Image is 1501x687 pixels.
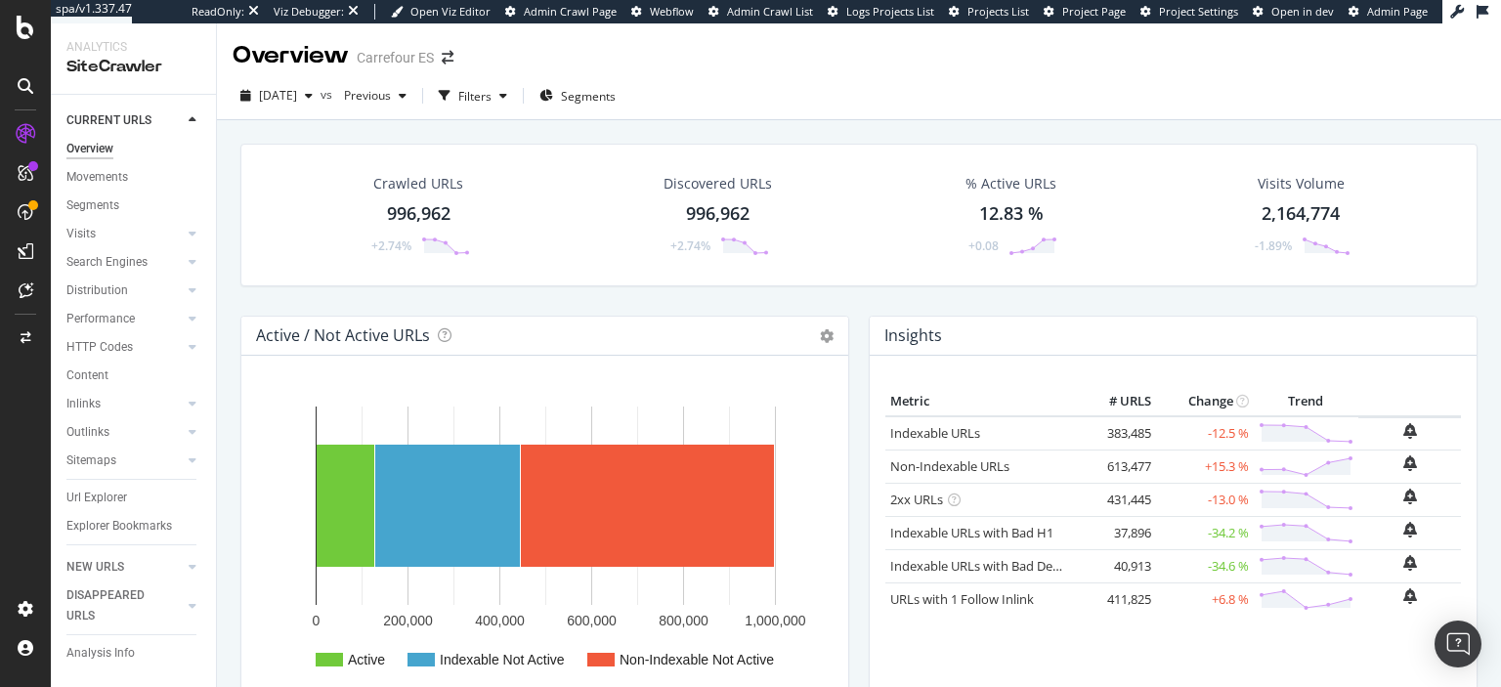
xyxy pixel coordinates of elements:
[1262,201,1340,227] div: 2,164,774
[66,167,202,188] a: Movements
[442,51,453,64] div: arrow-right-arrow-left
[1156,582,1254,616] td: +6.8 %
[66,224,183,244] a: Visits
[890,457,1009,475] a: Non-Indexable URLs
[1403,588,1417,604] div: bell-plus
[1403,489,1417,504] div: bell-plus
[631,4,694,20] a: Webflow
[66,39,200,56] div: Analytics
[686,201,750,227] div: 996,962
[1062,4,1126,19] span: Project Page
[66,394,101,414] div: Inlinks
[890,524,1053,541] a: Indexable URLs with Bad H1
[1078,516,1156,549] td: 37,896
[1078,549,1156,582] td: 40,913
[391,4,491,20] a: Open Viz Editor
[1271,4,1334,19] span: Open in dev
[66,139,202,159] a: Overview
[66,110,151,131] div: CURRENT URLS
[410,4,491,19] span: Open Viz Editor
[979,201,1044,227] div: 12.83 %
[727,4,813,19] span: Admin Crawl List
[884,322,942,349] h4: Insights
[66,557,124,578] div: NEW URLS
[968,237,999,254] div: +0.08
[66,252,183,273] a: Search Engines
[66,557,183,578] a: NEW URLS
[1044,4,1126,20] a: Project Page
[524,4,617,19] span: Admin Crawl Page
[66,516,202,537] a: Explorer Bookmarks
[1078,450,1156,483] td: 613,477
[66,422,183,443] a: Outlinks
[1255,237,1292,254] div: -1.89%
[66,224,96,244] div: Visits
[1159,4,1238,19] span: Project Settings
[431,80,515,111] button: Filters
[66,365,108,386] div: Content
[66,422,109,443] div: Outlinks
[371,237,411,254] div: +2.74%
[664,174,772,193] div: Discovered URLs
[66,451,116,471] div: Sitemaps
[66,365,202,386] a: Content
[233,80,321,111] button: [DATE]
[1254,387,1358,416] th: Trend
[233,39,349,72] div: Overview
[670,237,710,254] div: +2.74%
[1435,621,1481,667] div: Open Intercom Messenger
[1367,4,1428,19] span: Admin Page
[846,4,934,19] span: Logs Projects List
[66,309,135,329] div: Performance
[1258,174,1345,193] div: Visits Volume
[659,613,708,628] text: 800,000
[650,4,694,19] span: Webflow
[1403,522,1417,537] div: bell-plus
[1078,387,1156,416] th: # URLS
[567,613,617,628] text: 600,000
[1349,4,1428,20] a: Admin Page
[66,488,202,508] a: Url Explorer
[505,4,617,20] a: Admin Crawl Page
[1253,4,1334,20] a: Open in dev
[458,88,492,105] div: Filters
[1403,555,1417,571] div: bell-plus
[890,491,943,508] a: 2xx URLs
[259,87,297,104] span: 2025 Sep. 15th
[440,652,565,667] text: Indexable Not Active
[1156,416,1254,451] td: -12.5 %
[66,167,128,188] div: Movements
[66,451,183,471] a: Sitemaps
[66,488,127,508] div: Url Explorer
[66,643,202,664] a: Analysis Info
[66,394,183,414] a: Inlinks
[66,280,183,301] a: Distribution
[1156,549,1254,582] td: -34.6 %
[561,88,616,105] span: Segments
[967,4,1029,19] span: Projects List
[387,201,450,227] div: 996,962
[66,309,183,329] a: Performance
[256,322,430,349] h4: Active / Not Active URLs
[1403,455,1417,471] div: bell-plus
[532,80,623,111] button: Segments
[1156,450,1254,483] td: +15.3 %
[745,613,805,628] text: 1,000,000
[475,613,525,628] text: 400,000
[66,280,128,301] div: Distribution
[66,195,202,216] a: Segments
[66,337,133,358] div: HTTP Codes
[890,424,980,442] a: Indexable URLs
[66,585,165,626] div: DISAPPEARED URLS
[336,80,414,111] button: Previous
[313,613,321,628] text: 0
[890,590,1034,608] a: URLs with 1 Follow Inlink
[383,613,433,628] text: 200,000
[620,652,774,667] text: Non-Indexable Not Active
[885,387,1078,416] th: Metric
[1078,483,1156,516] td: 431,445
[949,4,1029,20] a: Projects List
[890,557,1103,575] a: Indexable URLs with Bad Description
[66,195,119,216] div: Segments
[66,516,172,537] div: Explorer Bookmarks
